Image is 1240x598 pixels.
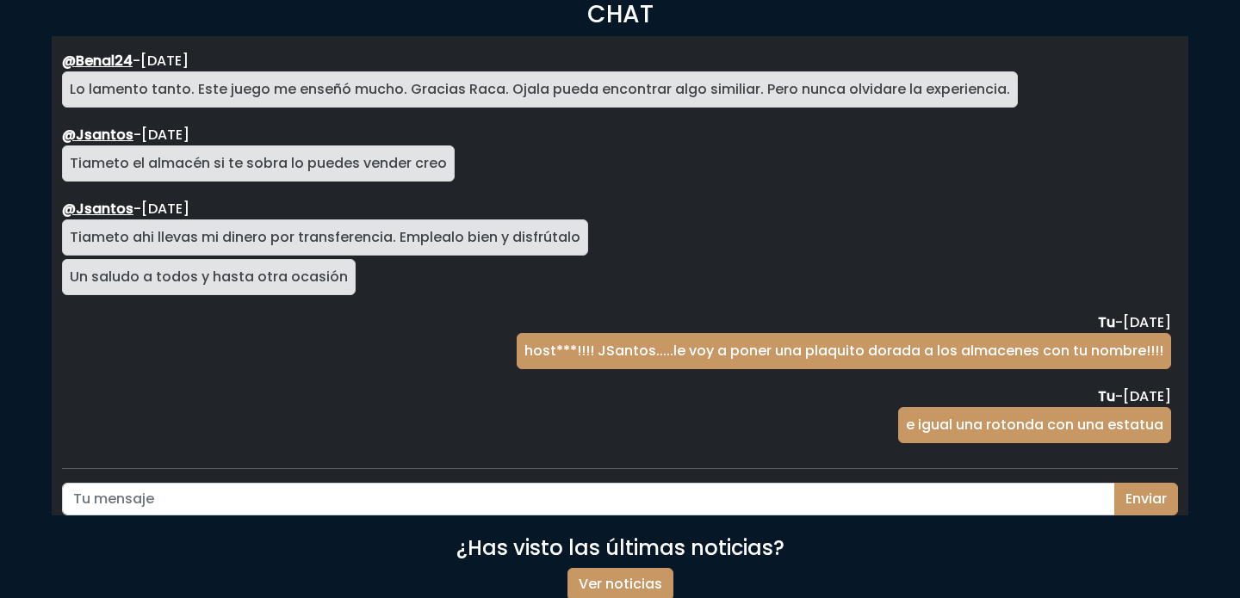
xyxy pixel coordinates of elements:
button: Enviar [1114,483,1178,515]
a: @Jsantos [62,199,133,219]
div: - [62,51,1171,71]
div: - [62,199,1171,219]
span: martes, mayo 13, 2025 9:08 PM [140,51,189,71]
div: host***!!!! JSantos.....le voy a poner una plaquito dorada a los almacenes con tu nombre!!!! [517,333,1171,369]
div: e igual una rotonda con una estatua [898,407,1171,443]
span: miércoles, mayo 14, 2025 6:58 PM [1123,386,1171,406]
span: miércoles, mayo 14, 2025 2:59 PM [141,125,189,145]
div: Tiameto ahi llevas mi dinero por transferencia. Emplealo bien y disfrútalo [62,219,588,256]
div: Un saludo a todos y hasta otra ocasión [62,259,356,295]
div: - [62,386,1171,407]
a: @Benal24 [62,51,133,71]
span: miércoles, mayo 14, 2025 3:10 PM [141,199,189,219]
h4: ¿Has visto las últimas noticias? [62,536,1178,561]
strong: Tu [1098,312,1115,332]
strong: Tu [1098,386,1115,406]
div: Tiameto el almacén si te sobra lo puedes vender creo [62,145,455,182]
div: - [62,125,1171,145]
div: Lo lamento tanto. Este juego me enseñó mucho. Gracias Raca. Ojala pueda encontrar algo similiar. ... [62,71,1018,108]
div: - [62,312,1171,333]
span: miércoles, mayo 14, 2025 3:40 PM [1123,312,1171,332]
a: @Jsantos [62,125,133,145]
input: Tu mensaje [62,483,1115,515]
